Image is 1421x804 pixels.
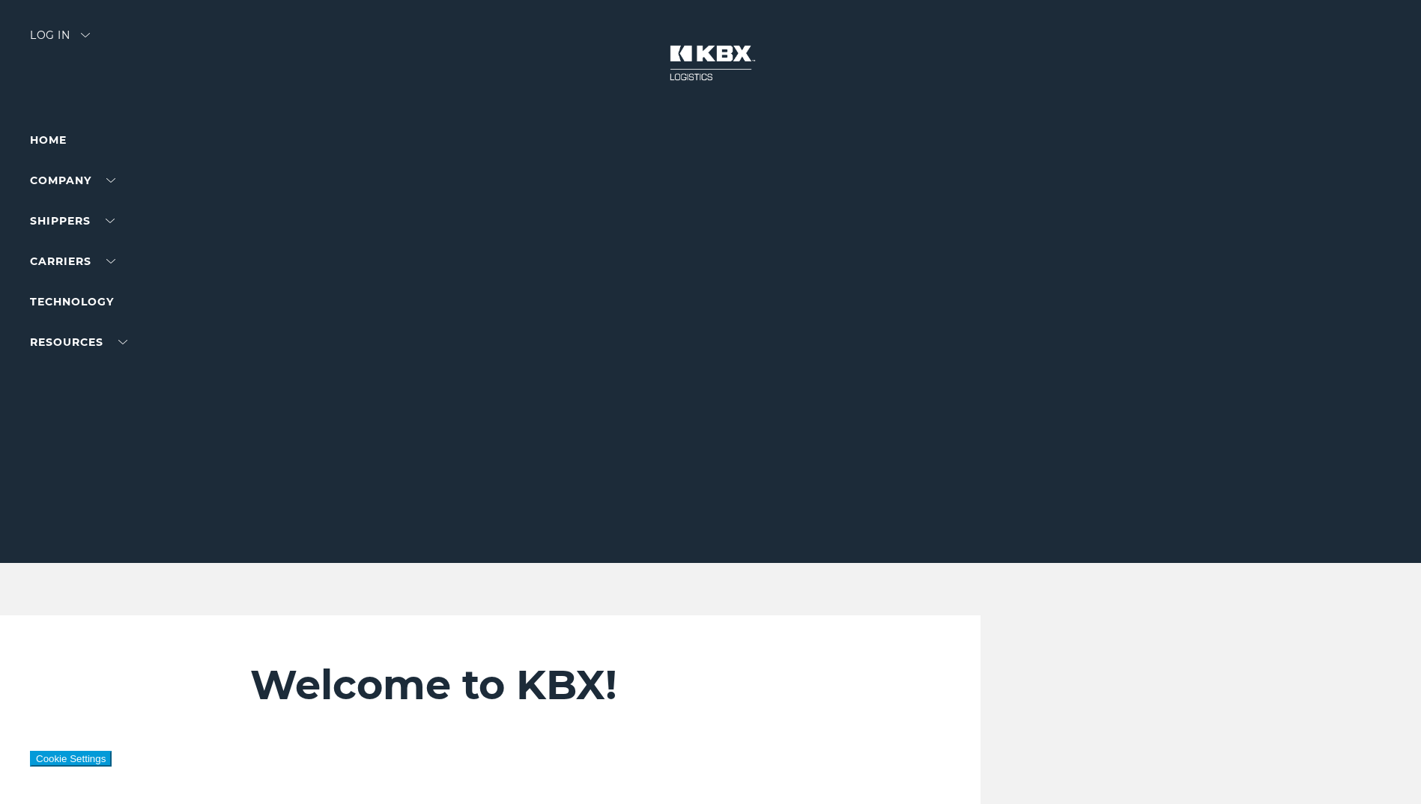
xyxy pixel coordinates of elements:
a: Technology [30,295,114,308]
a: Company [30,174,115,187]
a: Home [30,133,67,147]
div: Log in [30,30,90,52]
h2: Welcome to KBX! [250,660,890,710]
button: Cookie Settings [30,751,112,767]
img: kbx logo [655,30,767,96]
img: arrow [81,33,90,37]
a: RESOURCES [30,335,127,349]
a: Carriers [30,255,115,268]
a: SHIPPERS [30,214,115,228]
